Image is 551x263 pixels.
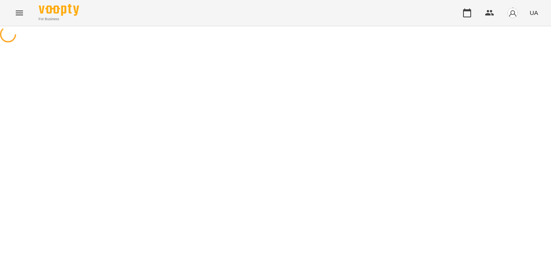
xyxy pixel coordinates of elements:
img: Voopty Logo [39,4,79,16]
span: UA [530,8,538,17]
img: avatar_s.png [507,7,518,19]
button: Menu [10,3,29,23]
span: For Business [39,17,79,22]
button: UA [526,5,541,20]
